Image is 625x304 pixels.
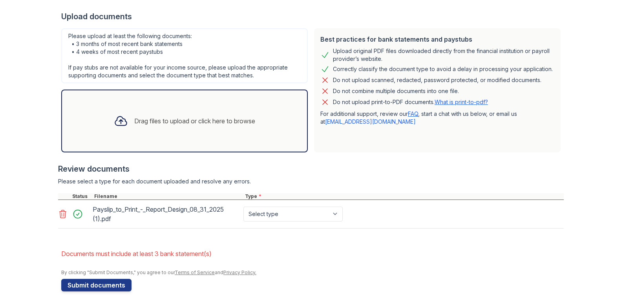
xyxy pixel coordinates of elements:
a: Privacy Policy. [223,269,256,275]
li: Documents must include at least 3 bank statement(s) [61,246,564,262]
div: Do not combine multiple documents into one file. [333,86,459,96]
p: For additional support, review our , start a chat with us below, or email us at [320,110,554,126]
a: [EMAIL_ADDRESS][DOMAIN_NAME] [325,118,416,125]
div: Payslip_to_Print_-_Report_Design_08_31_2025 (1).pdf [93,203,240,225]
a: What is print-to-pdf? [435,99,488,105]
div: Upload documents [61,11,564,22]
div: Drag files to upload or click here to browse [134,116,255,126]
div: By clicking "Submit Documents," you agree to our and [61,269,564,276]
button: Submit documents [61,279,132,291]
a: FAQ [408,110,418,117]
div: Correctly classify the document type to avoid a delay in processing your application. [333,64,553,74]
div: Filename [93,193,243,200]
div: Please select a type for each document uploaded and resolve any errors. [58,178,564,185]
a: Terms of Service [175,269,215,275]
div: Review documents [58,163,564,174]
p: Do not upload print-to-PDF documents. [333,98,488,106]
div: Upload original PDF files downloaded directly from the financial institution or payroll provider’... [333,47,554,63]
div: Status [71,193,93,200]
div: Please upload at least the following documents: • 3 months of most recent bank statements • 4 wee... [61,28,308,83]
div: Type [243,193,564,200]
div: Best practices for bank statements and paystubs [320,35,554,44]
div: Do not upload scanned, redacted, password protected, or modified documents. [333,75,541,85]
